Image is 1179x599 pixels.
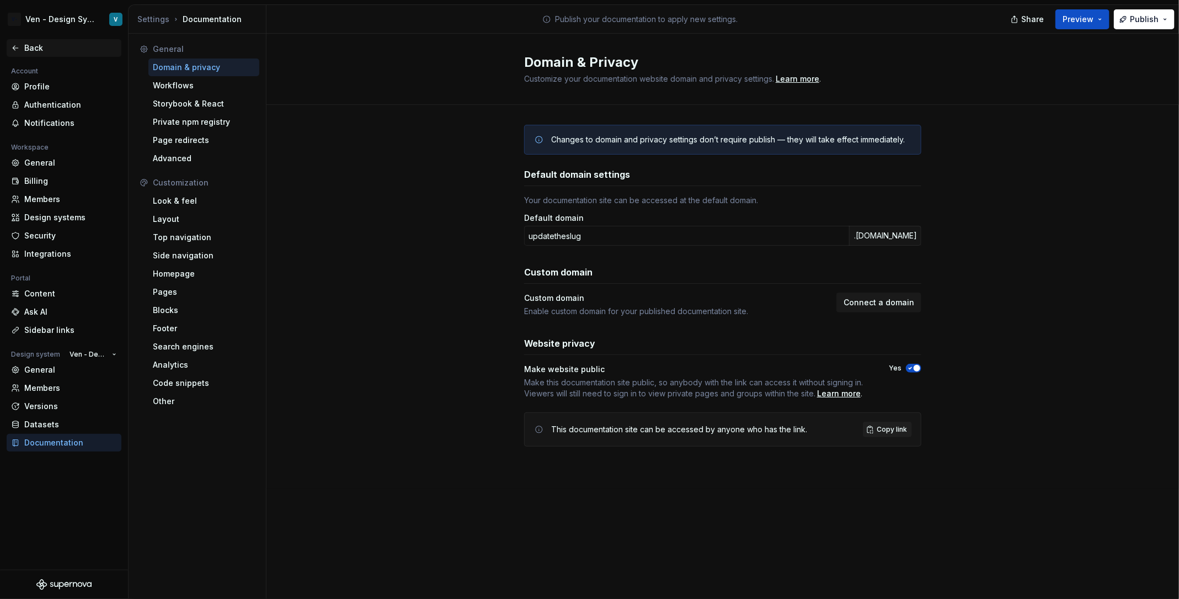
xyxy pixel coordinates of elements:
[148,283,259,301] a: Pages
[7,78,121,96] a: Profile
[24,212,117,223] div: Design systems
[153,98,255,109] div: Storybook & React
[148,192,259,210] a: Look & feel
[7,285,121,303] a: Content
[153,396,255,407] div: Other
[148,210,259,228] a: Layout
[148,95,259,113] a: Storybook & React
[153,287,255,298] div: Pages
[524,54,908,71] h2: Domain & Privacy
[148,320,259,337] a: Footer
[36,579,92,590] svg: Supernova Logo
[153,214,255,225] div: Layout
[153,153,255,164] div: Advanced
[148,77,259,94] a: Workflows
[7,96,121,114] a: Authentication
[148,374,259,392] a: Code snippets
[524,195,921,206] div: Your documentation site can be accessed at the default domain.
[7,272,35,285] div: Portal
[863,422,912,437] button: Copy link
[148,338,259,356] a: Search engines
[153,232,255,243] div: Top navigation
[836,293,921,312] button: Connect a domain
[153,250,255,261] div: Side navigation
[153,359,255,370] div: Analytics
[524,306,830,317] div: Enable custom domain for your published documentation site.
[1063,14,1093,25] span: Preview
[148,247,259,264] a: Side navigation
[7,227,121,245] a: Security
[1021,14,1044,25] span: Share
[24,99,117,110] div: Authentication
[524,378,863,398] span: Make this documentation site public, so anybody with the link can access it without signing in. V...
[551,134,905,145] div: Changes to domain and privacy settings don’t require publish — they will take effect immediately.
[844,297,914,308] span: Connect a domain
[524,213,584,224] label: Default domain
[524,364,605,375] div: Make website public
[153,341,255,352] div: Search engines
[7,397,121,415] a: Versions
[774,75,821,83] span: .
[153,323,255,334] div: Footer
[153,116,255,128] div: Private npm registry
[24,157,117,168] div: General
[7,348,65,361] div: Design system
[153,378,255,389] div: Code snippets
[1055,9,1109,29] button: Preview
[24,325,117,336] div: Sidebar links
[148,393,259,410] a: Other
[25,14,96,25] div: Ven - Design System Test
[7,321,121,339] a: Sidebar links
[24,118,117,129] div: Notifications
[776,73,819,84] a: Learn more
[1005,9,1051,29] button: Share
[148,150,259,167] a: Advanced
[137,14,262,25] div: Documentation
[24,437,117,448] div: Documentation
[7,190,121,208] a: Members
[24,81,117,92] div: Profile
[7,379,121,397] a: Members
[148,131,259,149] a: Page redirects
[817,388,861,399] a: Learn more
[24,248,117,259] div: Integrations
[153,305,255,316] div: Blocks
[153,195,255,206] div: Look & feel
[7,141,53,154] div: Workspace
[148,59,259,76] a: Domain & privacy
[524,293,584,304] div: Custom domain
[148,265,259,283] a: Homepage
[24,383,117,394] div: Members
[524,377,869,399] span: .
[153,177,255,188] div: Customization
[24,288,117,299] div: Content
[24,364,117,375] div: General
[153,268,255,279] div: Homepage
[137,14,169,25] div: Settings
[24,176,117,187] div: Billing
[7,209,121,226] a: Design systems
[148,229,259,246] a: Top navigation
[153,80,255,91] div: Workflows
[24,43,117,54] div: Back
[524,74,774,83] span: Customize your documentation website domain and privacy settings.
[7,154,121,172] a: General
[556,14,738,25] p: Publish your documentation to apply new settings.
[524,168,630,181] h3: Default domain settings
[24,401,117,412] div: Versions
[153,62,255,73] div: Domain & privacy
[1114,9,1175,29] button: Publish
[7,39,121,57] a: Back
[148,301,259,319] a: Blocks
[7,303,121,321] a: Ask AI
[1130,14,1159,25] span: Publish
[7,434,121,452] a: Documentation
[148,356,259,374] a: Analytics
[24,419,117,430] div: Datasets
[7,361,121,379] a: General
[7,65,42,78] div: Account
[524,337,595,350] h3: Website privacy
